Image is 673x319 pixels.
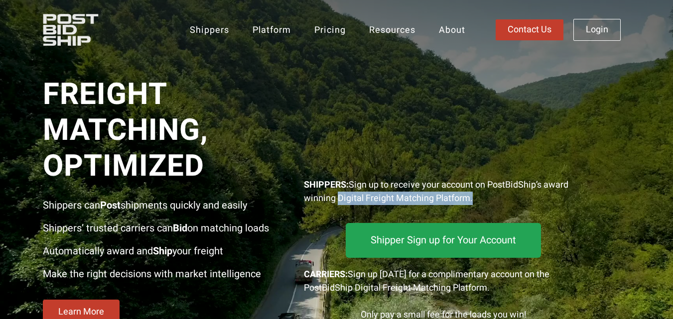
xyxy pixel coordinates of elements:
[304,178,583,205] p: Sign up to receive your account on PostBidShip’s award winning Digital Freight Matching Platform.
[43,198,289,213] p: Shippers can shipments quickly and easily
[304,18,356,42] a: Pricing
[304,268,583,295] div: Sign up [DATE] for a complimentary account on the PostBidShip Digital Freight Matching Platform.
[428,18,476,42] a: About
[173,221,187,235] strong: Bid
[371,235,516,245] span: Shipper Sign up for Your Account
[43,14,130,45] img: PostBidShip
[359,18,426,42] a: Resources
[58,308,104,317] span: Learn More
[346,223,541,258] a: Shipper Sign up for Your Account
[153,244,172,258] strong: Ship
[100,198,121,213] strong: Post
[573,19,621,41] a: Login
[179,18,240,42] a: Shippers
[43,267,289,282] p: Make the right decisions with market intelligence
[43,221,289,236] p: Shippers’ trusted carriers can on matching loads
[304,268,348,281] strong: CARRIERS:
[43,77,289,184] span: Freight Matching, Optimized
[43,244,289,259] p: Automatically award and your freight
[586,25,608,34] span: Login
[496,19,563,40] a: Contact Us
[242,18,301,42] a: Platform
[508,25,551,34] span: Contact Us
[304,178,349,192] strong: SHIPPERS:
